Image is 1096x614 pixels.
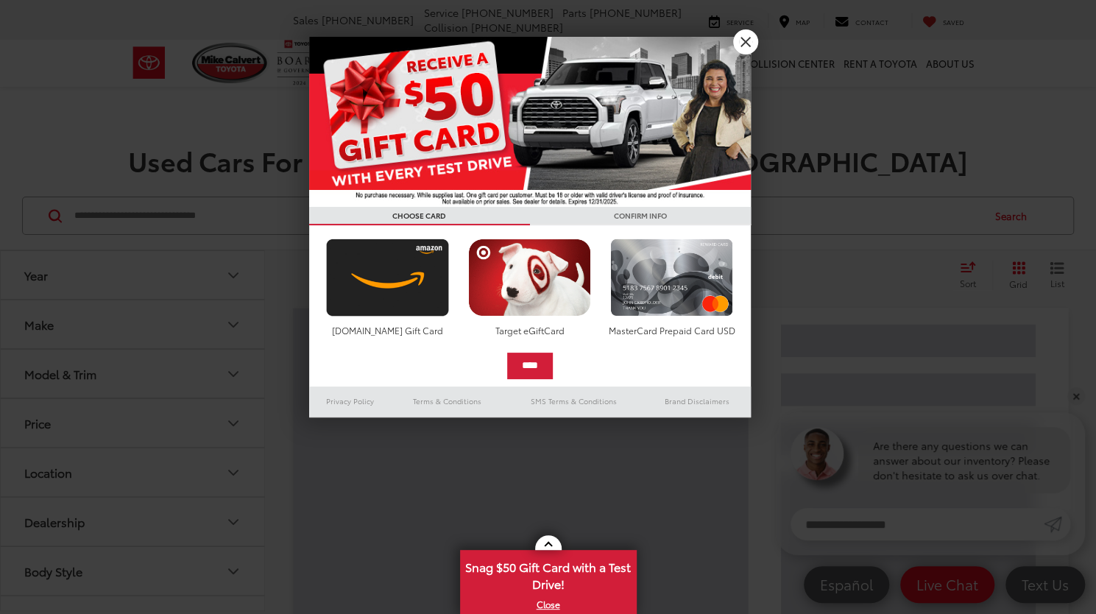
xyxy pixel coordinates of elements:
span: Snag $50 Gift Card with a Test Drive! [462,551,635,596]
img: amazoncard.png [322,239,453,317]
img: mastercard.png [607,239,737,317]
div: MasterCard Prepaid Card USD [607,324,737,336]
img: 55838_top_625864.jpg [309,37,751,207]
a: Terms & Conditions [391,392,503,410]
div: [DOMAIN_NAME] Gift Card [322,324,453,336]
a: SMS Terms & Conditions [504,392,643,410]
a: Brand Disclaimers [643,392,751,410]
div: Target eGiftCard [464,324,595,336]
h3: CONFIRM INFO [530,207,751,225]
a: Privacy Policy [309,392,392,410]
h3: CHOOSE CARD [309,207,530,225]
img: targetcard.png [464,239,595,317]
